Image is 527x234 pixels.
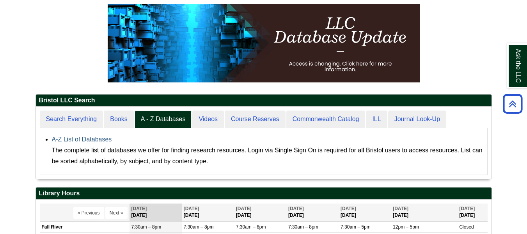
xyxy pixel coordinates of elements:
span: 7:30am – 8pm [236,224,266,230]
button: Next » [105,207,128,219]
button: « Previous [73,207,104,219]
span: 7:30am – 8pm [184,224,214,230]
span: [DATE] [236,206,252,211]
a: Commonwealth Catalog [286,111,366,128]
th: [DATE] [182,204,234,221]
a: Search Everything [40,111,103,128]
a: ILL [366,111,387,128]
a: Videos [192,111,224,128]
div: The complete list of databases we offer for finding research resources. Login via Single Sign On ... [52,145,483,167]
span: 7:30am – 8pm [288,224,318,230]
a: A-Z List of Databases [52,136,112,143]
span: [DATE] [341,206,356,211]
span: [DATE] [184,206,199,211]
a: A - Z Databases [135,111,192,128]
a: Books [104,111,133,128]
span: [DATE] [459,206,475,211]
span: Closed [459,224,474,230]
td: Fall River [40,221,130,232]
span: [DATE] [393,206,408,211]
span: 7:30am – 8pm [131,224,161,230]
a: Journal Look-Up [388,111,446,128]
h2: Bristol LLC Search [36,95,492,107]
th: [DATE] [457,204,487,221]
span: 12pm – 5pm [393,224,419,230]
a: Course Reserves [225,111,286,128]
span: 7:30am – 5pm [341,224,371,230]
th: [DATE] [286,204,339,221]
span: [DATE] [131,206,147,211]
th: [DATE] [130,204,182,221]
a: Back to Top [500,98,525,109]
th: [DATE] [234,204,286,221]
th: [DATE] [339,204,391,221]
h2: Library Hours [36,188,492,200]
th: [DATE] [391,204,457,221]
span: [DATE] [288,206,304,211]
img: HTML tutorial [108,4,420,82]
